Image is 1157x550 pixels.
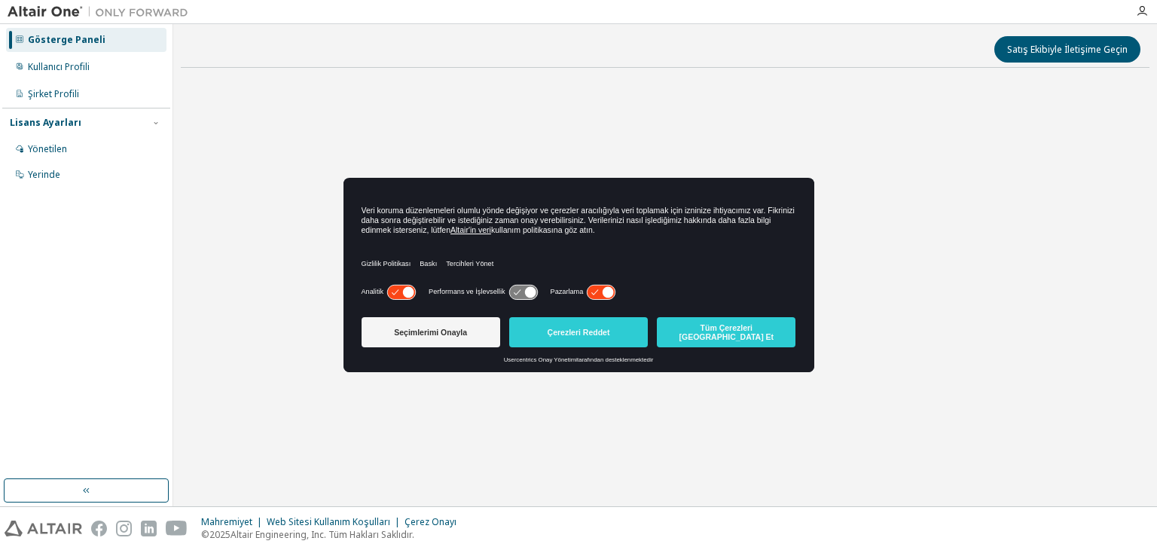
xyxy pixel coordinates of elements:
font: Yerinde [28,168,60,181]
button: Satış Ekibiyle İletişime Geçin [994,36,1140,63]
font: Çerez Onayı [404,515,456,528]
font: Kullanıcı Profili [28,60,90,73]
font: Web Sitesi Kullanım Koşulları [267,515,390,528]
font: Gösterge Paneli [28,33,105,46]
font: Yönetilen [28,142,67,155]
font: Lisans Ayarları [10,116,81,129]
font: Satış Ekibiyle İletişime Geçin [1007,43,1128,56]
img: youtube.svg [166,521,188,536]
font: Şirket Profili [28,87,79,100]
img: altair_logo.svg [5,521,82,536]
img: Altair Bir [8,5,196,20]
img: linkedin.svg [141,521,157,536]
font: 2025 [209,528,230,541]
font: Altair Engineering, Inc. Tüm Hakları Saklıdır. [230,528,414,541]
img: instagram.svg [116,521,132,536]
img: facebook.svg [91,521,107,536]
font: Mahremiyet [201,515,252,528]
font: © [201,528,209,541]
